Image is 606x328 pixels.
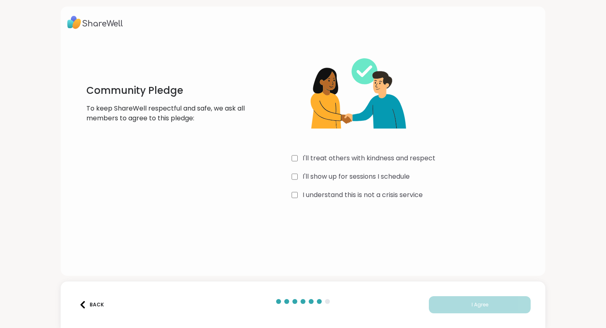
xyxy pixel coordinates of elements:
[79,301,104,308] div: Back
[67,13,123,32] img: ShareWell Logo
[303,153,435,163] label: I'll treat others with kindness and respect
[75,296,108,313] button: Back
[429,296,531,313] button: I Agree
[472,301,488,308] span: I Agree
[303,190,423,200] label: I understand this is not a crisis service
[303,172,410,182] label: I'll show up for sessions I schedule
[86,84,249,97] h1: Community Pledge
[86,104,249,123] p: To keep ShareWell respectful and safe, we ask all members to agree to this pledge:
